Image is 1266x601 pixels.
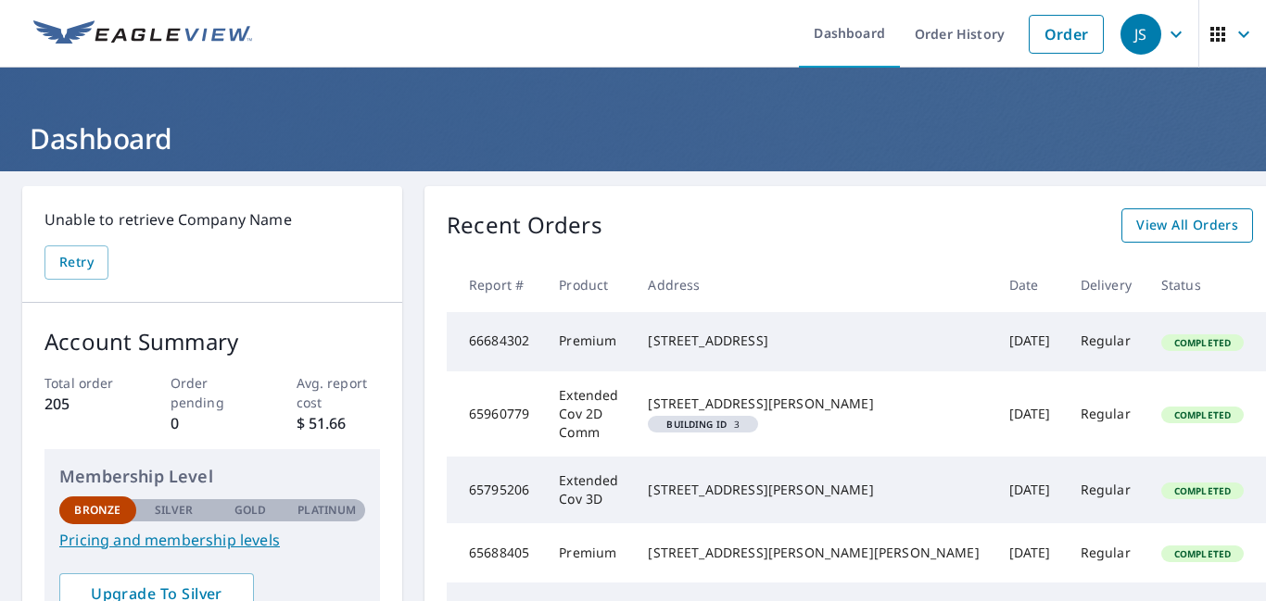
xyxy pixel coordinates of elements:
[447,457,544,523] td: 65795206
[544,312,633,371] td: Premium
[1066,523,1146,582] td: Regular
[447,208,602,243] p: Recent Orders
[297,373,381,412] p: Avg. report cost
[59,251,94,274] span: Retry
[648,481,979,499] div: [STREET_ADDRESS][PERSON_NAME]
[1120,14,1161,55] div: JS
[171,412,255,434] p: 0
[1066,371,1146,457] td: Regular
[648,394,979,413] div: [STREET_ADDRESS][PERSON_NAME]
[648,544,979,562] div: [STREET_ADDRESS][PERSON_NAME][PERSON_NAME]
[994,523,1066,582] td: [DATE]
[59,529,365,551] a: Pricing and membership levels
[994,371,1066,457] td: [DATE]
[298,502,356,519] p: Platinum
[1163,408,1242,421] span: Completed
[994,457,1066,523] td: [DATE]
[59,464,365,489] p: Membership Level
[44,393,129,415] p: 205
[171,373,255,412] p: Order pending
[1163,484,1242,497] span: Completed
[447,312,544,371] td: 66684302
[44,245,108,280] button: Retry
[994,257,1066,312] th: Date
[648,332,979,350] div: [STREET_ADDRESS]
[1066,312,1146,371] td: Regular
[1029,15,1104,54] a: Order
[1146,257,1259,312] th: Status
[544,371,633,457] td: Extended Cov 2D Comm
[447,371,544,457] td: 65960779
[994,312,1066,371] td: [DATE]
[33,20,252,48] img: EV Logo
[666,419,727,429] em: Building ID
[447,257,544,312] th: Report #
[44,208,380,231] p: Unable to retrieve Company Name
[633,257,994,312] th: Address
[1121,208,1253,243] a: View All Orders
[447,523,544,582] td: 65688405
[1163,336,1242,349] span: Completed
[544,457,633,523] td: Extended Cov 3D
[544,257,633,312] th: Product
[655,419,751,429] span: 3
[155,502,194,519] p: Silver
[1066,257,1146,312] th: Delivery
[44,325,380,358] p: Account Summary
[74,502,120,519] p: Bronze
[234,502,266,519] p: Gold
[22,119,1244,157] h1: Dashboard
[1066,457,1146,523] td: Regular
[297,412,381,434] p: $ 51.66
[44,373,129,393] p: Total order
[544,523,633,582] td: Premium
[1136,214,1238,237] span: View All Orders
[1163,547,1242,560] span: Completed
